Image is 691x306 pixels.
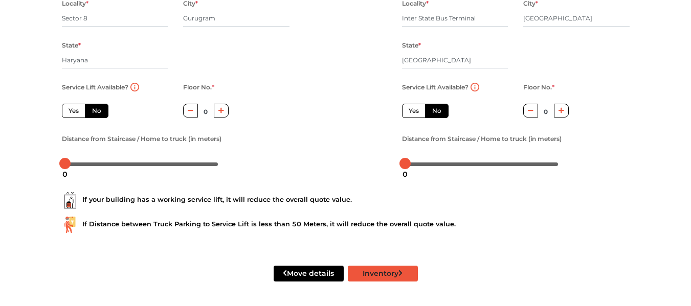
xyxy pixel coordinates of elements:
label: Service Lift Available? [402,81,469,94]
label: Yes [62,104,85,118]
button: Move details [274,266,344,281]
label: Distance from Staircase / Home to truck (in meters) [62,132,221,146]
label: No [425,104,449,118]
div: 0 [58,166,72,183]
div: If Distance between Truck Parking to Service Lift is less than 50 Meters, it will reduce the over... [62,217,630,233]
div: If your building has a working service lift, it will reduce the overall quote value. [62,192,630,208]
button: Inventory [348,266,418,281]
label: No [85,104,108,118]
div: 0 [398,166,412,183]
label: Yes [402,104,426,118]
label: Floor No. [183,81,214,94]
label: Service Lift Available? [62,81,128,94]
img: ... [62,217,78,233]
img: ... [62,192,78,208]
label: Distance from Staircase / Home to truck (in meters) [402,132,562,146]
label: State [402,39,421,52]
label: Floor No. [523,81,554,94]
label: State [62,39,81,52]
